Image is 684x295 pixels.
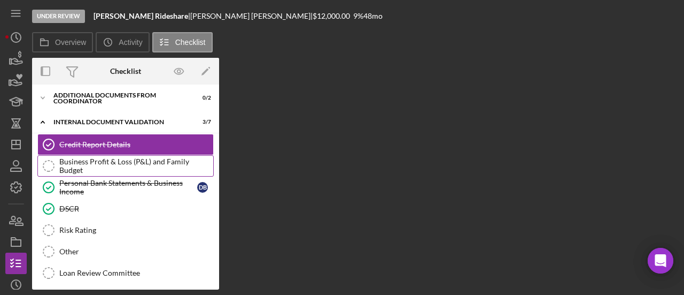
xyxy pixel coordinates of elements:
div: 48 mo [363,12,383,20]
button: Activity [96,32,149,52]
div: Personal Bank Statements & Business Income [59,179,197,196]
div: Internal Document Validation [53,119,184,125]
div: [PERSON_NAME] [PERSON_NAME] | [190,12,313,20]
div: 9 % [353,12,363,20]
div: Risk Rating [59,226,213,235]
a: Credit Report Details [37,134,214,155]
div: $12,000.00 [313,12,353,20]
div: Checklist [110,67,141,75]
label: Checklist [175,38,206,47]
div: Under Review [32,10,85,23]
button: Overview [32,32,93,52]
a: Business Profit & Loss (P&L) and Family Budget [37,155,214,177]
div: | [94,12,190,20]
div: 3 / 7 [192,119,211,125]
b: [PERSON_NAME] Rideshare [94,11,188,20]
a: Other [37,241,214,262]
button: Checklist [152,32,213,52]
div: Additional Documents from Coordinator [53,92,184,104]
div: Credit Report Details [59,140,213,149]
a: Loan Review Committee [37,262,214,284]
a: Personal Bank Statements & Business IncomeDB [37,177,214,198]
div: D B [197,182,208,193]
div: Business Profit & Loss (P&L) and Family Budget [59,157,213,175]
div: Open Intercom Messenger [648,248,673,274]
label: Overview [55,38,86,47]
a: DSCR [37,198,214,220]
div: DSCR [59,205,213,213]
div: Loan Review Committee [59,269,213,277]
div: Other [59,247,213,256]
label: Activity [119,38,142,47]
a: Risk Rating [37,220,214,241]
div: 0 / 2 [192,95,211,101]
